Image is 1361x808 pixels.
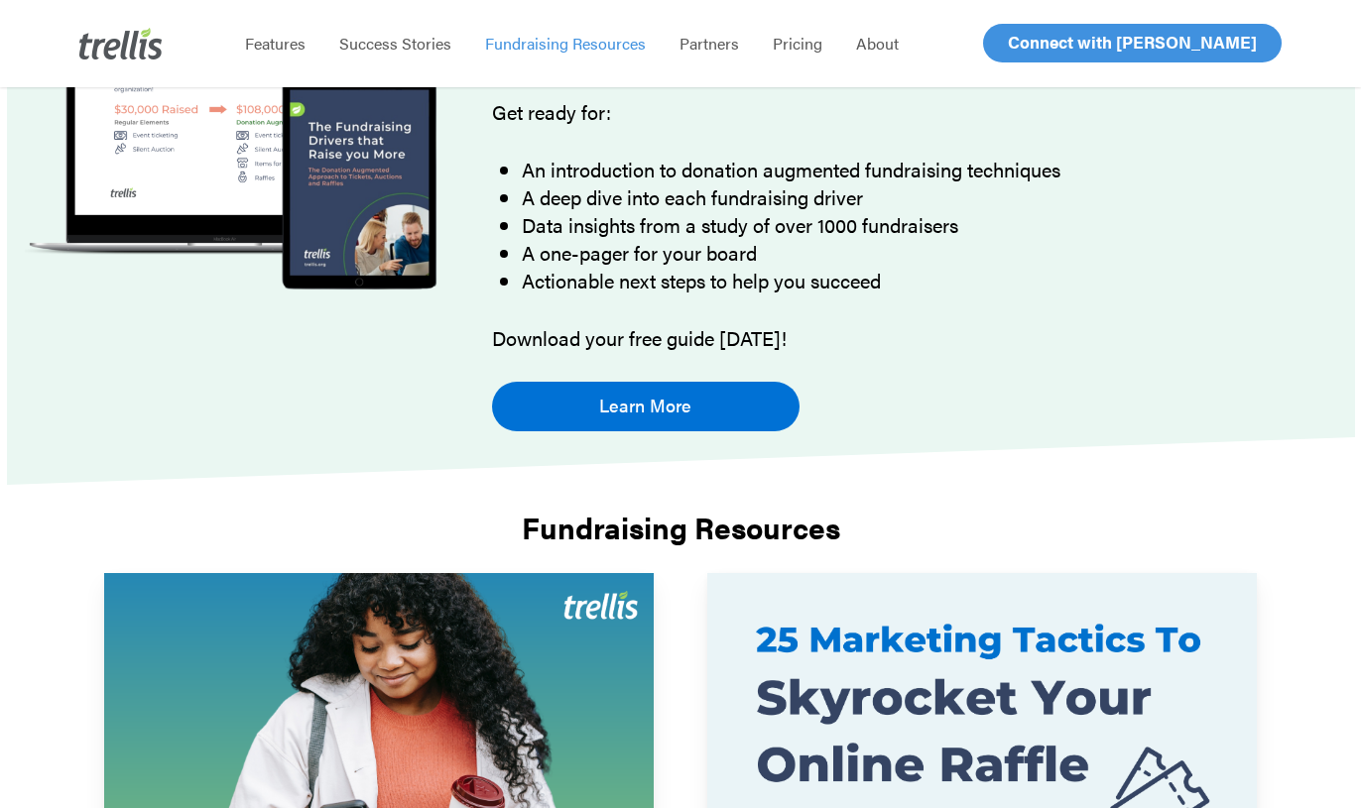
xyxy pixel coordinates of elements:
span: Fundraising Resources [485,32,646,55]
span: Pricing [773,32,822,55]
li: Actionable next steps to help you succeed [522,267,1272,294]
a: About [839,34,916,54]
span: Success Stories [339,32,451,55]
span: Learn More [599,392,691,419]
a: Partners [663,34,756,54]
li: A one-pager for your board [522,239,1272,267]
p: Get ready for: [492,98,1272,156]
a: Fundraising Resources [468,34,663,54]
a: Pricing [756,34,839,54]
span: About [856,32,899,55]
p: Download your free guide [DATE]! [492,324,1272,352]
a: Features [228,34,322,54]
span: Partners [680,32,739,55]
span: Features [245,32,306,55]
a: Connect with [PERSON_NAME] [983,24,1282,62]
span: Connect with [PERSON_NAME] [1008,30,1257,54]
img: Trellis [79,28,163,59]
strong: Fundraising Resources [522,506,840,548]
a: Learn More [492,382,800,431]
li: A deep dive into each fundraising driver [522,183,1272,211]
li: Data insights from a study of over 1000 fundraisers [522,211,1272,239]
li: An introduction to donation augmented fundraising techniques [522,156,1272,183]
a: Success Stories [322,34,468,54]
